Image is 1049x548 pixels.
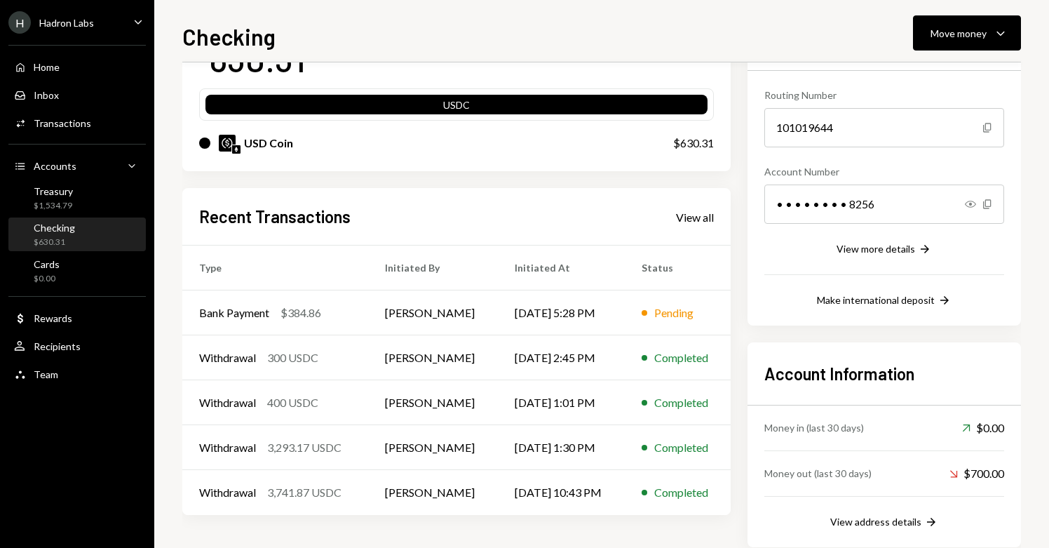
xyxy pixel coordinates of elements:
a: Checking$630.31 [8,218,146,251]
div: View more details [837,243,915,255]
div: $630.31 [673,135,714,152]
div: Home [34,61,60,73]
td: [PERSON_NAME] [368,425,498,470]
div: Cards [34,258,60,270]
a: Cards$0.00 [8,254,146,288]
a: Inbox [8,82,146,107]
h1: Checking [182,22,276,51]
div: 3,741.87 USDC [267,484,341,501]
a: Treasury$1,534.79 [8,181,146,215]
td: [DATE] 1:01 PM [498,380,625,425]
div: Completed [654,439,708,456]
div: Bank Payment [199,305,269,321]
td: [DATE] 5:28 PM [498,290,625,335]
th: Initiated By [368,246,498,290]
th: Initiated At [498,246,625,290]
div: Withdrawal [199,394,256,411]
a: Transactions [8,110,146,135]
div: Withdrawal [199,484,256,501]
div: Completed [654,394,708,411]
td: [DATE] 1:30 PM [498,425,625,470]
div: 400 USDC [267,394,318,411]
div: Recipients [34,340,81,352]
a: Rewards [8,305,146,330]
div: $1,534.79 [34,200,73,212]
button: Move money [913,15,1021,51]
button: View more details [837,242,932,258]
img: USDC [219,135,236,152]
div: Treasury [34,185,73,197]
div: Move money [930,26,987,41]
td: [DATE] 2:45 PM [498,335,625,380]
div: H [8,11,31,34]
div: Inbox [34,89,59,101]
div: $384.86 [280,305,321,321]
div: Checking [34,222,75,234]
td: [PERSON_NAME] [368,335,498,380]
div: Transactions [34,117,91,129]
a: View all [676,209,714,225]
div: Withdrawal [199,439,256,456]
div: Withdrawal [199,349,256,366]
div: Money in (last 30 days) [764,420,864,435]
th: Type [182,246,368,290]
div: Completed [654,349,708,366]
div: Money out (last 30 days) [764,466,872,481]
th: Status [625,246,731,290]
div: Accounts [34,160,76,172]
div: $630.31 [34,236,75,248]
div: View address details [830,516,921,528]
div: Hadron Labs [39,17,94,29]
div: USD Coin [244,135,293,152]
td: [PERSON_NAME] [368,380,498,425]
div: Team [34,368,58,380]
div: Completed [654,484,708,501]
button: Make international deposit [817,293,952,309]
div: 300 USDC [267,349,318,366]
div: View all [676,210,714,225]
td: [PERSON_NAME] [368,470,498,515]
a: Recipients [8,333,146,359]
div: 3,293.17 USDC [267,439,341,456]
div: $0.00 [34,273,60,285]
div: $700.00 [949,465,1004,482]
a: Accounts [8,153,146,178]
div: $0.00 [962,420,1004,436]
div: Make international deposit [817,294,935,306]
div: Rewards [34,312,72,324]
td: [DATE] 10:43 PM [498,470,625,515]
a: Team [8,361,146,387]
a: Home [8,54,146,79]
h2: Recent Transactions [199,205,351,228]
div: Routing Number [764,88,1004,102]
img: ethereum-mainnet [232,145,241,154]
div: Account Number [764,164,1004,179]
div: • • • • • • • • 8256 [764,185,1004,224]
div: Pending [654,305,693,321]
td: [PERSON_NAME] [368,290,498,335]
div: 101019644 [764,108,1004,147]
h2: Account Information [764,362,1004,385]
div: USDC [205,98,708,117]
button: View address details [830,515,938,530]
